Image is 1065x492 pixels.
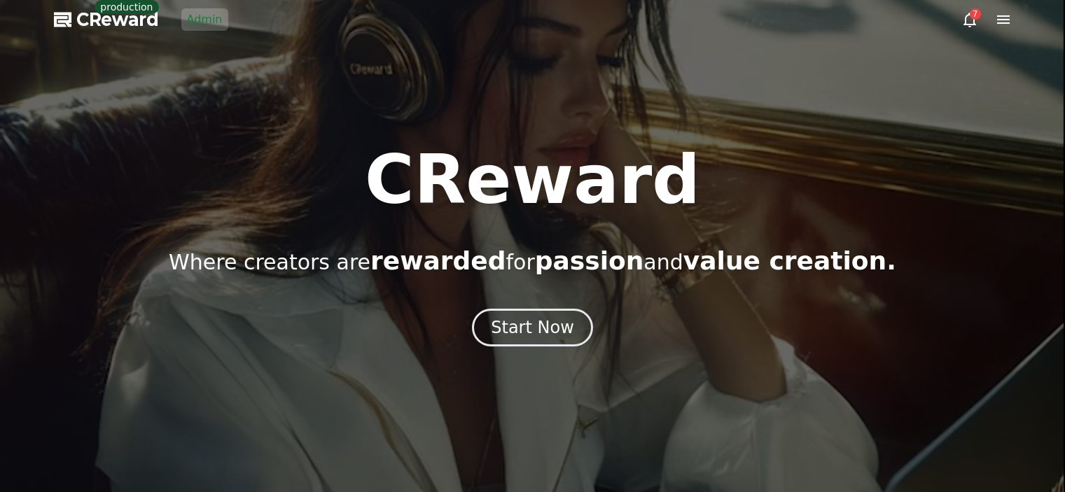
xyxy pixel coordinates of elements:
a: Start Now [472,323,593,336]
span: CReward [76,8,159,31]
a: Admin [181,8,228,31]
span: value creation. [683,246,896,275]
h1: CReward [365,146,700,213]
p: Where creators are for and [169,247,896,275]
div: Start Now [491,316,574,339]
button: Start Now [472,309,593,346]
span: rewarded [370,246,506,275]
a: 7 [961,11,978,28]
a: CReward [54,8,159,31]
div: 7 [970,8,981,20]
span: passion [535,246,644,275]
